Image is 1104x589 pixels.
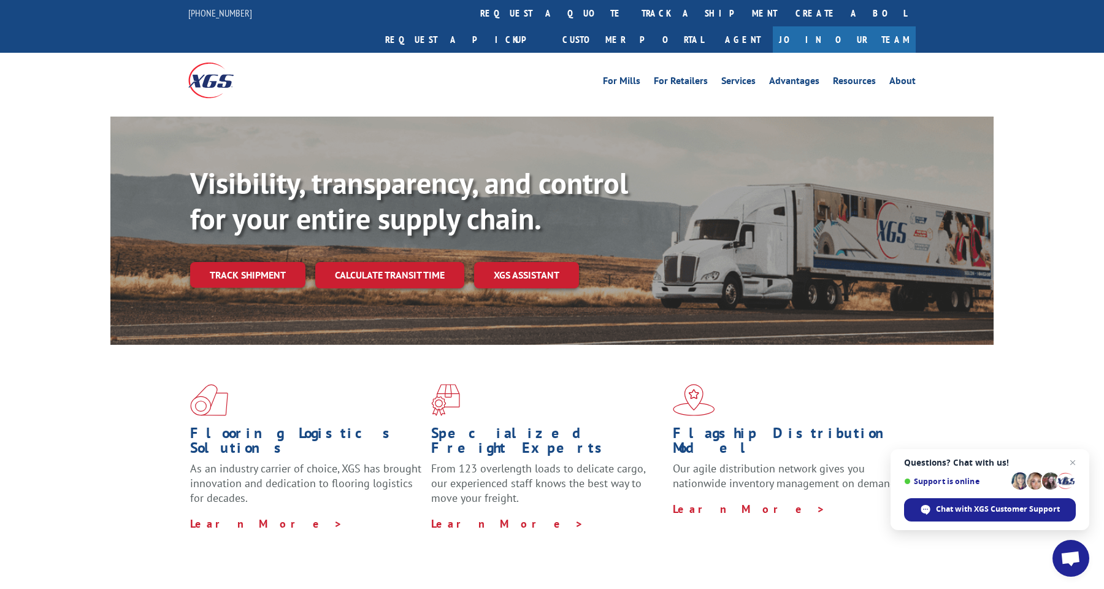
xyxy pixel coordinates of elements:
a: Join Our Team [773,26,916,53]
h1: Flooring Logistics Solutions [190,426,422,461]
span: As an industry carrier of choice, XGS has brought innovation and dedication to flooring logistics... [190,461,421,505]
a: For Mills [603,76,640,90]
a: For Retailers [654,76,708,90]
div: Open chat [1052,540,1089,577]
img: xgs-icon-focused-on-flooring-red [431,384,460,416]
a: Request a pickup [376,26,553,53]
span: Support is online [904,477,1007,486]
span: Chat with XGS Customer Support [936,504,1060,515]
h1: Flagship Distribution Model [673,426,905,461]
span: Close chat [1065,455,1080,470]
a: [PHONE_NUMBER] [188,7,252,19]
a: Advantages [769,76,819,90]
a: XGS ASSISTANT [474,262,579,288]
a: Services [721,76,756,90]
a: About [889,76,916,90]
a: Learn More > [673,502,826,516]
a: Calculate transit time [315,262,464,288]
div: Chat with XGS Customer Support [904,498,1076,522]
h1: Specialized Freight Experts [431,426,663,461]
a: Agent [713,26,773,53]
a: Customer Portal [553,26,713,53]
span: Questions? Chat with us! [904,458,1076,468]
a: Learn More > [431,517,584,531]
span: Our agile distribution network gives you nationwide inventory management on demand. [673,461,899,490]
img: xgs-icon-flagship-distribution-model-red [673,384,715,416]
a: Resources [833,76,876,90]
a: Track shipment [190,262,305,288]
b: Visibility, transparency, and control for your entire supply chain. [190,164,628,237]
a: Learn More > [190,517,343,531]
p: From 123 overlength loads to delicate cargo, our experienced staff knows the best way to move you... [431,461,663,516]
img: xgs-icon-total-supply-chain-intelligence-red [190,384,228,416]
